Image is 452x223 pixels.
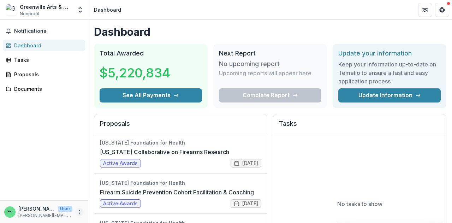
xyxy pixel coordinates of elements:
[100,188,254,196] a: Firearm Suicide Prevention Cohort Facilitation & Coaching
[6,4,17,16] img: Greenville Arts & Media
[100,63,170,82] h3: $5,220,834
[94,6,121,13] div: Dashboard
[58,206,72,212] p: User
[100,120,261,133] h2: Proposals
[338,49,441,57] h2: Update your information
[3,83,85,95] a: Documents
[100,88,202,102] button: See All Payments
[100,148,229,156] a: [US_STATE] Collaborative on Firearms Research
[219,69,313,77] p: Upcoming reports will appear here.
[14,85,79,93] div: Documents
[219,60,280,68] h3: No upcoming report
[91,5,124,15] nav: breadcrumb
[100,49,202,57] h2: Total Awarded
[418,3,432,17] button: Partners
[14,71,79,78] div: Proposals
[20,11,40,17] span: Nonprofit
[14,42,79,49] div: Dashboard
[337,200,382,208] p: No tasks to show
[14,56,79,64] div: Tasks
[3,25,85,37] button: Notifications
[338,88,441,102] a: Update Information
[20,3,72,11] div: Greenville Arts & Media
[7,210,13,214] div: Frances Poe <frances@openfields.com>
[75,208,84,216] button: More
[3,69,85,80] a: Proposals
[18,205,55,212] p: [PERSON_NAME] <[PERSON_NAME][EMAIL_ADDRESS][DOMAIN_NAME]>
[3,40,85,51] a: Dashboard
[14,28,82,34] span: Notifications
[338,60,441,86] h3: Keep your information up-to-date on Temelio to ensure a fast and easy application process.
[279,120,440,133] h2: Tasks
[3,54,85,66] a: Tasks
[75,3,85,17] button: Open entity switcher
[18,212,72,219] p: [PERSON_NAME][EMAIL_ADDRESS][DOMAIN_NAME]
[435,3,449,17] button: Get Help
[219,49,321,57] h2: Next Report
[94,25,446,38] h1: Dashboard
